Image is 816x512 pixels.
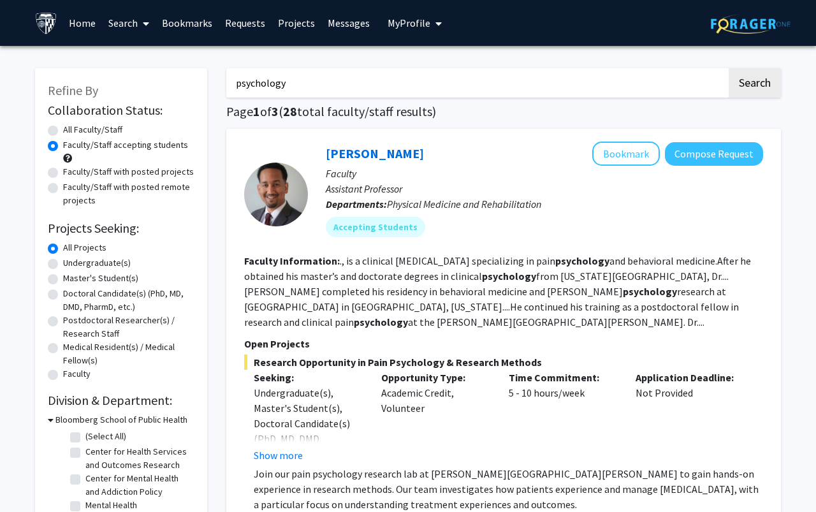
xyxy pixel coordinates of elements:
span: Refine By [48,82,98,98]
input: Search Keywords [226,68,727,98]
p: Application Deadline: [636,370,744,385]
h3: Bloomberg School of Public Health [55,413,187,427]
a: Requests [219,1,272,45]
img: Johns Hopkins University Logo [35,12,57,34]
button: Compose Request to Fenan Rassu [665,142,763,166]
div: Not Provided [626,370,754,463]
label: Faculty/Staff with posted remote projects [63,180,194,207]
p: Time Commitment: [509,370,617,385]
p: Seeking: [254,370,362,385]
button: Search [729,68,781,98]
h1: Page of ( total faculty/staff results) [226,104,781,119]
label: Doctoral Candidate(s) (PhD, MD, DMD, PharmD, etc.) [63,287,194,314]
a: Search [102,1,156,45]
label: All Projects [63,241,106,254]
label: Faculty/Staff with posted projects [63,165,194,179]
label: Center for Mental Health and Addiction Policy [85,472,191,499]
iframe: Chat [10,455,54,502]
b: Faculty Information: [244,254,340,267]
label: All Faculty/Staff [63,123,122,136]
div: 5 - 10 hours/week [499,370,627,463]
p: Opportunity Type: [381,370,490,385]
p: Faculty [326,166,763,181]
label: Master's Student(s) [63,272,138,285]
p: Assistant Professor [326,181,763,196]
span: 28 [283,103,297,119]
span: My Profile [388,17,430,29]
p: Join our pain psychology research lab at [PERSON_NAME][GEOGRAPHIC_DATA][PERSON_NAME] to gain hand... [254,466,763,512]
a: Messages [321,1,376,45]
label: Center for Health Services and Outcomes Research [85,445,191,472]
button: Add Fenan Rassu to Bookmarks [592,142,660,166]
b: Departments: [326,198,387,210]
span: Physical Medicine and Rehabilitation [387,198,541,210]
img: ForagerOne Logo [711,14,790,34]
h2: Division & Department: [48,393,194,408]
label: Medical Resident(s) / Medical Fellow(s) [63,340,194,367]
label: Faculty/Staff accepting students [63,138,188,152]
span: Research Opportunity in Pain Psychology & Research Methods [244,355,763,370]
label: Undergraduate(s) [63,256,131,270]
label: (Select All) [85,430,126,443]
label: Faculty [63,367,91,381]
label: Mental Health [85,499,137,512]
div: Academic Credit, Volunteer [372,370,499,463]
b: psychology [623,285,677,298]
p: Open Projects [244,336,763,351]
label: Postdoctoral Researcher(s) / Research Staff [63,314,194,340]
mat-chip: Accepting Students [326,217,425,237]
button: Show more [254,448,303,463]
h2: Projects Seeking: [48,221,194,236]
a: Bookmarks [156,1,219,45]
a: Home [62,1,102,45]
fg-read-more: ., is a clinical [MEDICAL_DATA] specializing in pain and behavioral medicine.After he obtained hi... [244,254,751,328]
span: 3 [272,103,279,119]
span: 1 [253,103,260,119]
b: psychology [482,270,536,282]
a: [PERSON_NAME] [326,145,424,161]
b: psychology [555,254,609,267]
b: psychology [354,316,408,328]
h2: Collaboration Status: [48,103,194,118]
a: Projects [272,1,321,45]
